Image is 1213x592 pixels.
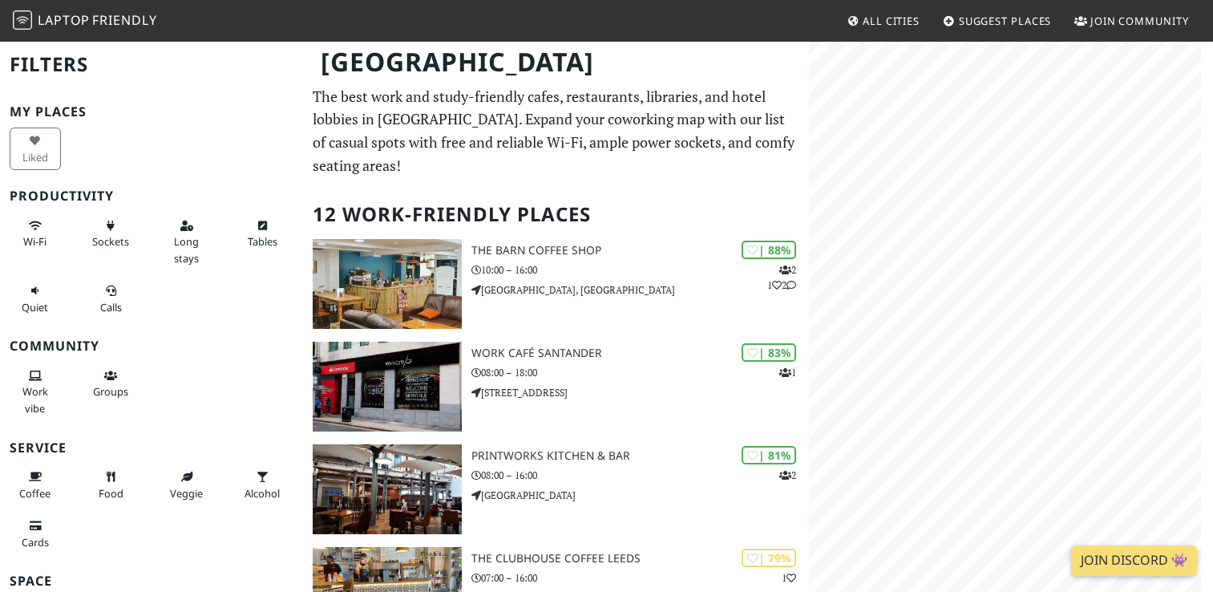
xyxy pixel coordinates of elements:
[1068,6,1195,35] a: Join Community
[471,244,808,257] h3: The Barn Coffee Shop
[13,10,32,30] img: LaptopFriendly
[237,213,289,255] button: Tables
[767,262,796,293] p: 2 1 2
[10,363,61,421] button: Work vibe
[1090,14,1189,28] span: Join Community
[22,384,48,415] span: People working
[471,262,808,278] p: 10:00 – 16:00
[471,347,808,360] h3: Work Café Santander
[471,552,808,566] h3: The Clubhouse Coffee Leeds
[313,85,799,177] p: The best work and study-friendly cafes, restaurants, libraries, and hotel lobbies in [GEOGRAPHIC_...
[10,339,293,354] h3: Community
[308,40,805,84] h1: [GEOGRAPHIC_DATA]
[742,241,796,259] div: | 88%
[742,446,796,464] div: | 81%
[303,444,808,534] a: Printworks Kitchen & Bar | 81% 2 Printworks Kitchen & Bar 08:00 – 16:00 [GEOGRAPHIC_DATA]
[313,239,462,329] img: The Barn Coffee Shop
[93,384,128,399] span: Group tables
[161,464,212,506] button: Veggie
[10,440,293,456] h3: Service
[742,343,796,362] div: | 83%
[471,449,808,463] h3: Printworks Kitchen & Bar
[174,234,199,265] span: Long stays
[10,40,293,89] h2: Filters
[86,278,137,320] button: Calls
[782,570,796,586] p: 1
[10,104,293,120] h3: My Places
[10,574,293,589] h3: Space
[959,14,1052,28] span: Suggest Places
[863,14,920,28] span: All Cities
[38,11,90,29] span: Laptop
[471,468,808,483] p: 08:00 – 16:00
[86,213,137,255] button: Sockets
[471,570,808,586] p: 07:00 – 16:00
[303,239,808,329] a: The Barn Coffee Shop | 88% 212 The Barn Coffee Shop 10:00 – 16:00 [GEOGRAPHIC_DATA], [GEOGRAPHIC_...
[303,342,808,432] a: Work Café Santander | 83% 1 Work Café Santander 08:00 – 18:00 [STREET_ADDRESS]
[10,278,61,320] button: Quiet
[23,234,46,249] span: Stable Wi-Fi
[100,300,122,314] span: Video/audio calls
[471,365,808,380] p: 08:00 – 18:00
[313,190,799,239] h2: 12 Work-Friendly Places
[471,488,808,503] p: [GEOGRAPHIC_DATA]
[248,234,277,249] span: Work-friendly tables
[10,513,61,555] button: Cards
[86,363,137,405] button: Groups
[10,189,293,204] h3: Productivity
[471,385,808,400] p: [STREET_ADDRESS]
[1071,545,1197,576] a: Join Discord 👾
[245,486,280,501] span: Alcohol
[161,213,212,271] button: Long stays
[92,234,129,249] span: Power sockets
[936,6,1058,35] a: Suggest Places
[10,213,61,255] button: Wi-Fi
[779,468,796,483] p: 2
[313,342,462,432] img: Work Café Santander
[237,464,289,506] button: Alcohol
[99,486,123,501] span: Food
[22,300,48,314] span: Quiet
[170,486,203,501] span: Veggie
[92,11,156,29] span: Friendly
[742,549,796,567] div: | 79%
[86,464,137,506] button: Food
[313,444,462,534] img: Printworks Kitchen & Bar
[471,282,808,298] p: [GEOGRAPHIC_DATA], [GEOGRAPHIC_DATA]
[840,6,926,35] a: All Cities
[22,535,49,549] span: Credit cards
[779,365,796,380] p: 1
[19,486,51,501] span: Coffee
[10,464,61,506] button: Coffee
[13,7,157,35] a: LaptopFriendly LaptopFriendly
